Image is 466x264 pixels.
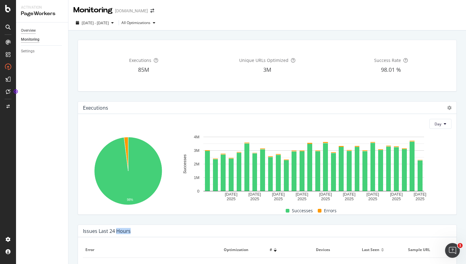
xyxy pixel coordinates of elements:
[115,8,148,14] div: [DOMAIN_NAME]
[182,154,187,174] text: Successes
[429,119,452,129] button: Day
[194,148,199,153] text: 3M
[392,197,401,201] text: 2025
[319,192,332,197] text: [DATE]
[224,247,264,253] span: Optimization
[138,66,149,73] span: 85M
[73,18,116,28] button: [DATE] - [DATE]
[121,18,158,28] button: All Optimizations
[296,192,308,197] text: [DATE]
[194,135,199,139] text: 4M
[408,247,448,253] span: Sample URL
[21,10,63,17] div: PageWorkers
[292,207,313,214] span: Successes
[83,228,131,234] div: Issues Last 24 Hours
[21,27,64,34] a: Overview
[374,57,401,63] span: Success Rate
[194,162,199,166] text: 2M
[324,207,337,214] span: Errors
[345,197,354,201] text: 2025
[85,247,217,253] span: Error
[83,134,173,209] svg: A chart.
[274,197,283,201] text: 2025
[239,57,288,63] span: Unique URLs Optimized
[368,197,377,201] text: 2025
[458,243,463,248] span: 1
[21,36,64,43] a: Monitoring
[150,9,154,13] div: arrow-right-arrow-left
[343,192,355,197] text: [DATE]
[297,197,306,201] text: 2025
[21,36,39,43] div: Monitoring
[13,89,18,94] div: Tooltip anchor
[176,134,452,202] svg: A chart.
[263,66,271,73] span: 3M
[197,189,199,193] text: 0
[445,243,460,258] iframe: Intercom live chat
[414,192,426,197] text: [DATE]
[248,192,261,197] text: [DATE]
[21,5,63,10] div: Activation
[127,198,133,202] text: 98%
[381,66,401,73] span: 98.01 %
[321,197,330,201] text: 2025
[390,192,403,197] text: [DATE]
[194,175,199,180] text: 1M
[83,105,108,111] div: Executions
[270,247,272,253] span: #
[250,197,259,201] text: 2025
[21,27,36,34] div: Overview
[129,57,151,63] span: Executions
[415,197,424,201] text: 2025
[21,48,64,55] a: Settings
[225,192,237,197] text: [DATE]
[21,48,35,55] div: Settings
[316,247,356,253] span: Devices
[227,197,235,201] text: 2025
[73,5,112,15] div: Monitoring
[82,20,109,26] span: [DATE] - [DATE]
[366,192,379,197] text: [DATE]
[272,192,285,197] text: [DATE]
[121,21,150,25] div: All Optimizations
[435,121,441,127] span: Day
[362,247,379,253] span: Last seen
